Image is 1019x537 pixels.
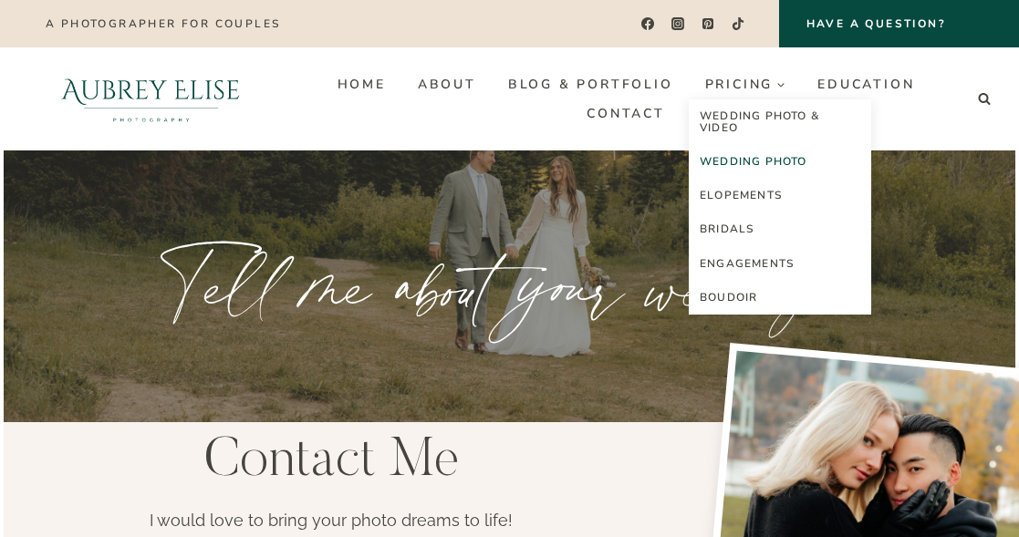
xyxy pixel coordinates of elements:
img: Aubrey Elise Photography [22,47,280,150]
button: Child menu of Pricing [689,69,802,98]
a: TikTok [725,11,752,37]
a: Bridals [689,212,871,246]
a: Instagram [665,11,691,37]
nav: Primary Navigation [289,69,962,128]
p: Tell me about your wedding! [14,232,1004,341]
p: A photographer for couples [46,17,280,30]
a: Blog & Portfolio [492,69,689,98]
button: View Search Form [972,87,997,112]
a: Elopements [689,179,871,212]
a: Home [321,69,401,98]
a: Wedding Photo & Video [689,99,871,145]
a: Pinterest [695,11,722,37]
a: Education [802,69,931,98]
a: Wedding Photo [689,145,871,179]
a: About [401,69,492,98]
a: Boudoir [689,281,871,315]
a: Engagements [689,247,871,281]
a: Facebook [634,11,660,37]
a: Contact [571,99,681,129]
h1: Contact Me [36,435,626,490]
p: I would love to bring your photo dreams to life! [150,508,513,532]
